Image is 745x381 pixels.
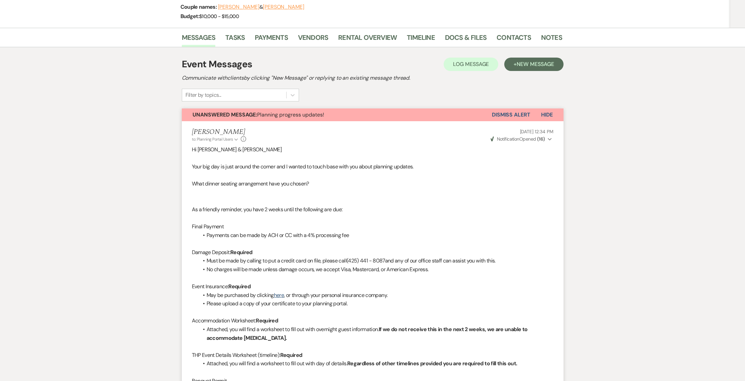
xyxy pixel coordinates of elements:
[280,352,302,359] strong: Required
[541,32,562,47] a: Notes
[192,145,553,154] p: Hi [PERSON_NAME] & [PERSON_NAME]
[492,108,530,121] button: Dismiss Alert
[263,4,304,10] button: [PERSON_NAME]
[256,317,278,324] strong: Required
[192,128,246,136] h5: [PERSON_NAME]
[192,179,553,188] p: What dinner seating arrangement have you chosen?
[207,266,429,273] span: No charges will be made unless damage occurs, we accept Visa, Mastercard, or American Express.
[193,111,324,118] span: Planning progress updates!
[497,136,519,142] span: Notification
[182,108,492,121] button: Unanswered Message:Planning progress updates!
[192,162,553,171] p: Your big day is just around the corner and I wanted to touch base with you about planning updates.
[180,13,200,20] span: Budget:
[520,129,553,135] span: [DATE] 12:34 PM
[255,32,288,47] a: Payments
[182,32,216,47] a: Messages
[192,282,553,291] p: Event Insurance:
[491,136,545,142] span: Opened
[407,32,435,47] a: Timeline
[218,4,259,10] button: [PERSON_NAME]
[207,257,347,264] span: Must be made by calling to put a credit card on file, please call
[490,136,553,143] button: NotificationOpened (16)
[207,232,349,239] span: Payments can be made by ACH or CC with a 4% processing fee
[192,137,233,142] span: to: Planning Portal Users
[199,13,239,20] span: $10,000 - $15,000
[497,32,531,47] a: Contacts
[347,360,517,367] strong: Regardless of other timelines provided you are required to fill this out.
[347,257,385,264] span: (425) 441 - 8087
[218,4,304,10] span: &
[192,351,553,360] p: THP Event Details Worksheet (timeline):
[193,111,257,118] strong: Unanswered Message:
[199,299,553,308] li: Please upload a copy of your certificate to your planning portal.
[182,57,252,71] h1: Event Messages
[274,292,284,299] a: here
[182,74,564,82] h2: Communicate with clients by clicking "New Message" or replying to an existing message thread.
[537,136,545,142] strong: ( 16 )
[185,91,221,99] div: Filter by topics...
[192,136,239,142] button: to: Planning Portal Users
[504,58,563,71] button: +New Message
[298,32,328,47] a: Vendors
[180,3,218,10] span: Couple names:
[338,32,397,47] a: Rental Overview
[192,249,230,256] span: Damage Deposit:
[385,257,496,264] span: and any of our office staff can assist you with this.
[199,359,553,368] li: Attached, you will find a worksheet to fill out with day of details.
[228,283,250,290] strong: Required
[453,61,489,68] span: Log Message
[199,291,553,300] li: May be purchased by clicking , or through your personal insurance company.
[225,32,245,47] a: Tasks
[199,325,553,342] li: Attached, you will find a worksheet to fill out with overnight guest information.
[541,111,553,118] span: Hide
[444,58,498,71] button: Log Message
[207,326,528,341] strong: If we do not receive this in the next 2 weeks, we are unable to accommodate [MEDICAL_DATA].
[517,61,554,68] span: New Message
[530,108,564,121] button: Hide
[230,249,252,256] strong: Required
[445,32,487,47] a: Docs & Files
[192,206,343,213] span: As a friendly reminder, you have 2 weeks until the following are due:
[192,223,224,230] span: Final Payment
[192,316,553,325] p: Accommodation Worksheet:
